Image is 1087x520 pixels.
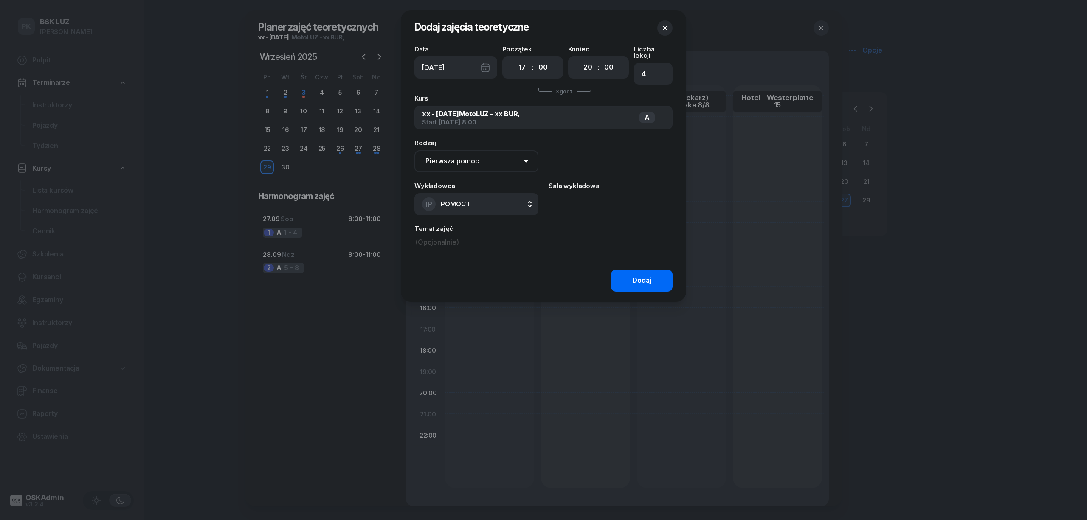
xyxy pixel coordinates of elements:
div: : [597,62,599,73]
span: Start [422,118,437,126]
button: xx - [DATE]MotoLUZ - xx BUR,Start [DATE] 8:00A [414,106,673,129]
span: xx - [DATE] [422,110,459,118]
div: : [532,62,533,73]
span: [DATE] 8:00 [439,118,476,126]
span: POMOC I [441,200,469,208]
span: IP [425,201,432,208]
div: A [639,112,655,123]
div: MotoLUZ - xx BUR, [422,110,520,117]
input: (Opcjonalnie) [414,236,673,249]
button: IPPOMOC I [414,193,538,215]
h2: Dodaj zajęcia teoretyczne [414,20,529,36]
button: Dodaj [611,270,673,292]
div: Dodaj [632,275,651,286]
